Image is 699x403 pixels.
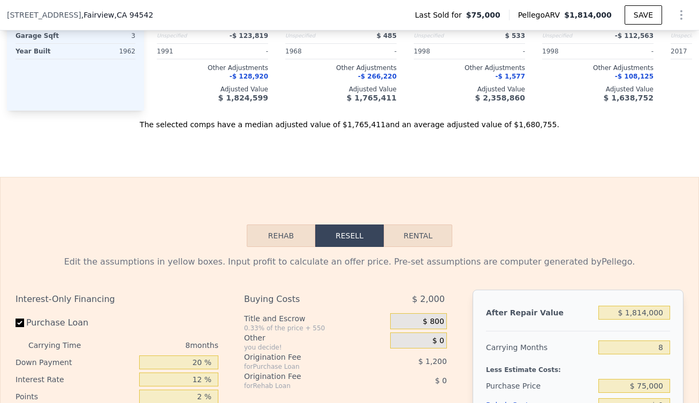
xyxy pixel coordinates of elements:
span: $ 1,638,752 [604,94,654,102]
span: -$ 128,920 [230,73,268,80]
div: Unspecified [542,28,596,43]
div: Adjusted Value [157,85,268,94]
div: Origination Fee [244,371,363,382]
div: 0.33% of the price + 550 [244,324,386,332]
span: $75,000 [466,10,500,20]
div: The selected comps have a median adjusted value of $1,765,411 and an average adjusted value of $1... [7,111,692,130]
span: $ 800 [423,317,444,327]
span: $ 2,000 [412,290,445,309]
div: 1998 [414,44,467,59]
span: $ 0 [432,336,444,346]
span: -$ 266,220 [358,73,397,80]
div: Interest Rate [16,371,135,388]
div: Buying Costs [244,290,363,309]
span: Pellego ARV [518,10,565,20]
div: you decide! [244,343,386,352]
span: -$ 108,125 [615,73,654,80]
span: [STREET_ADDRESS] [7,10,81,20]
button: Show Options [671,4,692,26]
div: Unspecified [157,28,210,43]
div: Garage Sqft [16,28,73,43]
div: 1968 [285,44,339,59]
div: - [600,44,654,59]
div: Year Built [16,44,73,59]
span: -$ 123,819 [230,32,268,40]
span: $ 485 [376,32,397,40]
span: , CA 94542 [115,11,154,19]
div: Unspecified [414,28,467,43]
div: Unspecified [285,28,339,43]
button: Rental [384,224,452,247]
div: 1962 [78,44,135,59]
div: for Rehab Loan [244,382,363,390]
div: for Purchase Loan [244,362,363,371]
input: Purchase Loan [16,319,24,327]
span: $ 1,200 [418,357,446,366]
div: - [472,44,525,59]
div: 1998 [542,44,596,59]
button: SAVE [625,5,662,25]
span: Last Sold for [415,10,466,20]
span: $1,814,000 [564,11,612,19]
span: -$ 1,577 [496,73,525,80]
span: -$ 112,563 [615,32,654,40]
button: Rehab [247,224,315,247]
div: Carrying Time [28,337,98,354]
button: Resell [315,224,384,247]
div: Other [244,332,386,343]
div: Other Adjustments [285,64,397,72]
div: Adjusted Value [414,85,525,94]
div: Origination Fee [244,352,363,362]
div: After Repair Value [486,303,594,322]
span: , Fairview [81,10,154,20]
span: $ 1,765,411 [347,94,397,102]
div: - [215,44,268,59]
span: $ 1,824,599 [218,94,268,102]
div: 3 [78,28,135,43]
div: Adjusted Value [542,85,654,94]
span: $ 0 [435,376,447,385]
div: Purchase Price [486,376,594,396]
div: Down Payment [16,354,135,371]
div: 1991 [157,44,210,59]
label: Purchase Loan [16,313,135,332]
div: Adjusted Value [285,85,397,94]
div: Less Estimate Costs: [486,357,670,376]
div: Interest-Only Financing [16,290,218,309]
div: Edit the assumptions in yellow boxes. Input profit to calculate an offer price. Pre-set assumptio... [16,255,683,268]
div: Other Adjustments [157,64,268,72]
span: $ 2,358,860 [475,94,525,102]
div: 8 months [102,337,218,354]
div: Carrying Months [486,338,594,357]
span: $ 533 [505,32,525,40]
div: Title and Escrow [244,313,386,324]
div: - [343,44,397,59]
div: Other Adjustments [414,64,525,72]
div: Other Adjustments [542,64,654,72]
